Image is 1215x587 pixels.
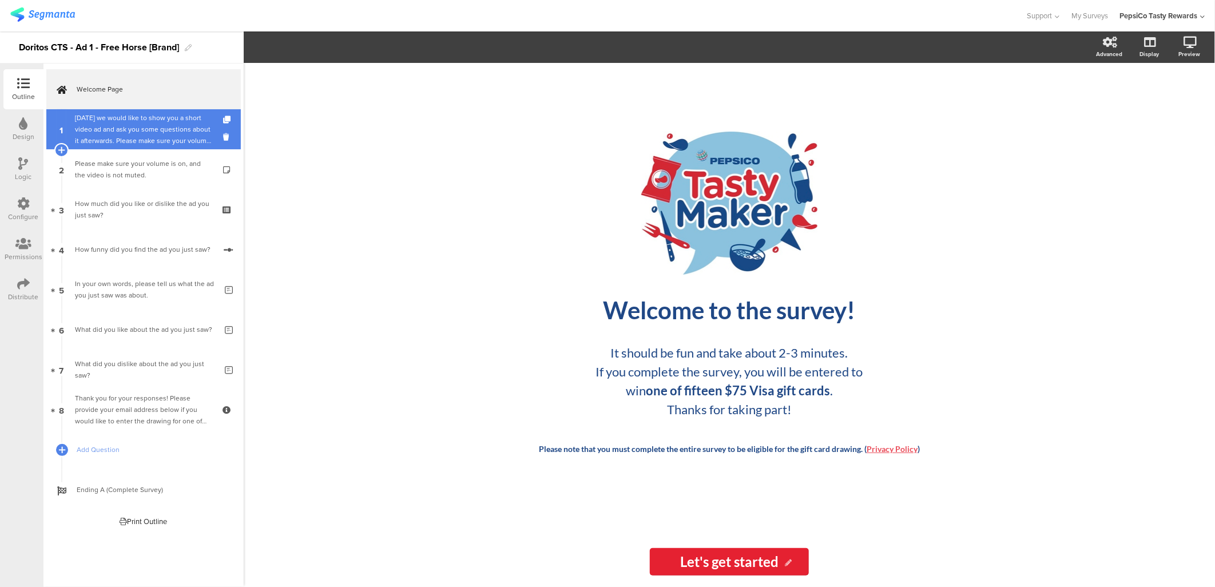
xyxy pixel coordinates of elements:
div: Distribute [9,292,39,302]
a: 7 What did you dislike about the ad you just saw? [46,350,241,390]
a: 8 Thank you for your responses! Please provide your email address below if you would like to ente... [46,390,241,430]
div: Today we would like to show you a short video ad and ask you some questions about it afterwards. ... [75,112,212,146]
a: 1 [DATE] we would like to show you a short video ad and ask you some questions about it afterward... [46,109,241,149]
div: Thank you for your responses! Please provide your email address below if you would like to enter ... [75,392,212,427]
div: Display [1139,50,1159,58]
span: Ending A (Complete Survey) [77,484,223,495]
div: What did you like about the ad you just saw? [75,324,216,335]
span: 2 [59,163,64,176]
div: Advanced [1096,50,1122,58]
a: 2 Please make sure your volume is on, and the video is not muted. [46,149,241,189]
span: Welcome Page [77,84,223,95]
div: PepsiCo Tasty Rewards [1119,10,1197,21]
a: 6 What did you like about the ad you just saw? [46,310,241,350]
span: 3 [59,203,64,216]
div: What did you dislike about the ad you just saw? [75,358,216,381]
span: 4 [59,243,64,256]
span: 6 [59,323,64,336]
p: Welcome to the survey! [518,296,941,324]
p: Thanks for taking part! [529,400,930,419]
span: Add Question [77,444,223,455]
div: How funny did you find the ad you just saw? [75,244,215,255]
span: 7 [59,363,64,376]
div: Configure [9,212,39,222]
i: Duplicate [223,116,233,124]
div: Design [13,132,34,142]
div: Print Outline [120,516,168,527]
a: 3 How much did you like or dislike the ad you just saw? [46,189,241,229]
img: segmanta logo [10,7,75,22]
p: win . [529,381,930,400]
div: How much did you like or dislike the ad you just saw? [75,198,212,221]
div: Doritos CTS - Ad 1 - Free Horse [Brand] [19,38,179,57]
strong: ) [918,444,920,454]
div: Logic [15,172,32,182]
a: Privacy Policy [867,444,918,454]
span: Support [1027,10,1053,21]
strong: one of fifteen $75 Visa gift cards [646,383,830,398]
div: Permissions [5,252,42,262]
span: 8 [59,403,64,416]
a: Welcome Page [46,69,241,109]
a: 4 How funny did you find the ad you just saw? [46,229,241,269]
div: Preview [1178,50,1200,58]
i: Delete [223,132,233,142]
input: Start [650,548,808,576]
div: Please make sure your volume is on, and the video is not muted. [75,158,212,181]
p: It should be fun and take about 2-3 minutes. [529,343,930,362]
a: 5 In your own words, please tell us what the ad you just saw was about. [46,269,241,310]
strong: Please note that you must complete the entire survey to be eligible for the gift card drawing. ( [539,444,867,454]
span: 5 [59,283,64,296]
a: Ending A (Complete Survey) [46,470,241,510]
span: 1 [60,123,63,136]
p: If you complete the survey, you will be entered to [529,362,930,381]
div: In your own words, please tell us what the ad you just saw was about. [75,278,216,301]
div: Outline [12,92,35,102]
